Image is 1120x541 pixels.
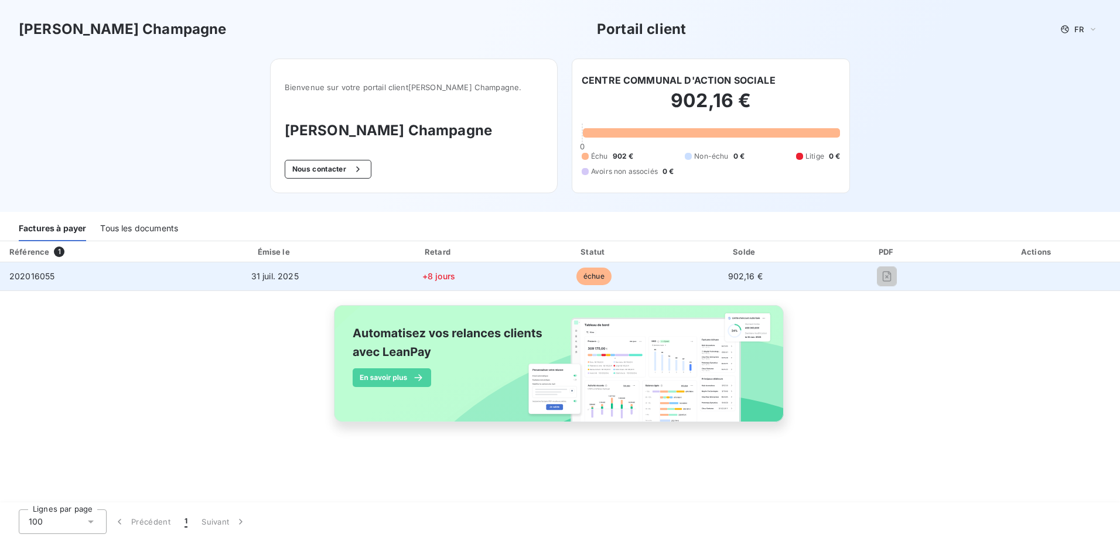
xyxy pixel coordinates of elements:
[1074,25,1084,34] span: FR
[19,217,86,241] div: Factures à payer
[597,19,686,40] h3: Portail client
[805,151,824,162] span: Litige
[194,509,254,534] button: Suivant
[591,166,658,177] span: Avoirs non associés
[957,246,1118,258] div: Actions
[19,19,226,40] h3: [PERSON_NAME] Champagne
[733,151,745,162] span: 0 €
[285,120,543,141] h3: [PERSON_NAME] Champagne
[251,271,299,281] span: 31 juil. 2025
[107,509,177,534] button: Précédent
[9,247,49,256] div: Référence
[100,217,178,241] div: Tous les documents
[520,246,668,258] div: Statut
[582,73,776,87] h6: CENTRE COMMUNAL D'ACTION SOCIALE
[728,271,763,281] span: 902,16 €
[9,271,54,281] span: 202016055
[285,83,543,92] span: Bienvenue sur votre portail client [PERSON_NAME] Champagne .
[673,246,818,258] div: Solde
[591,151,608,162] span: Échu
[580,142,585,151] span: 0
[192,246,358,258] div: Émise le
[323,298,797,442] img: banner
[582,89,840,124] h2: 902,16 €
[613,151,634,162] span: 902 €
[29,516,43,528] span: 100
[177,509,194,534] button: 1
[576,268,612,285] span: échue
[663,166,674,177] span: 0 €
[185,516,187,528] span: 1
[54,246,64,257] span: 1
[829,151,840,162] span: 0 €
[694,151,728,162] span: Non-échu
[363,246,515,258] div: Retard
[285,160,371,179] button: Nous contacter
[822,246,952,258] div: PDF
[422,271,455,281] span: +8 jours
